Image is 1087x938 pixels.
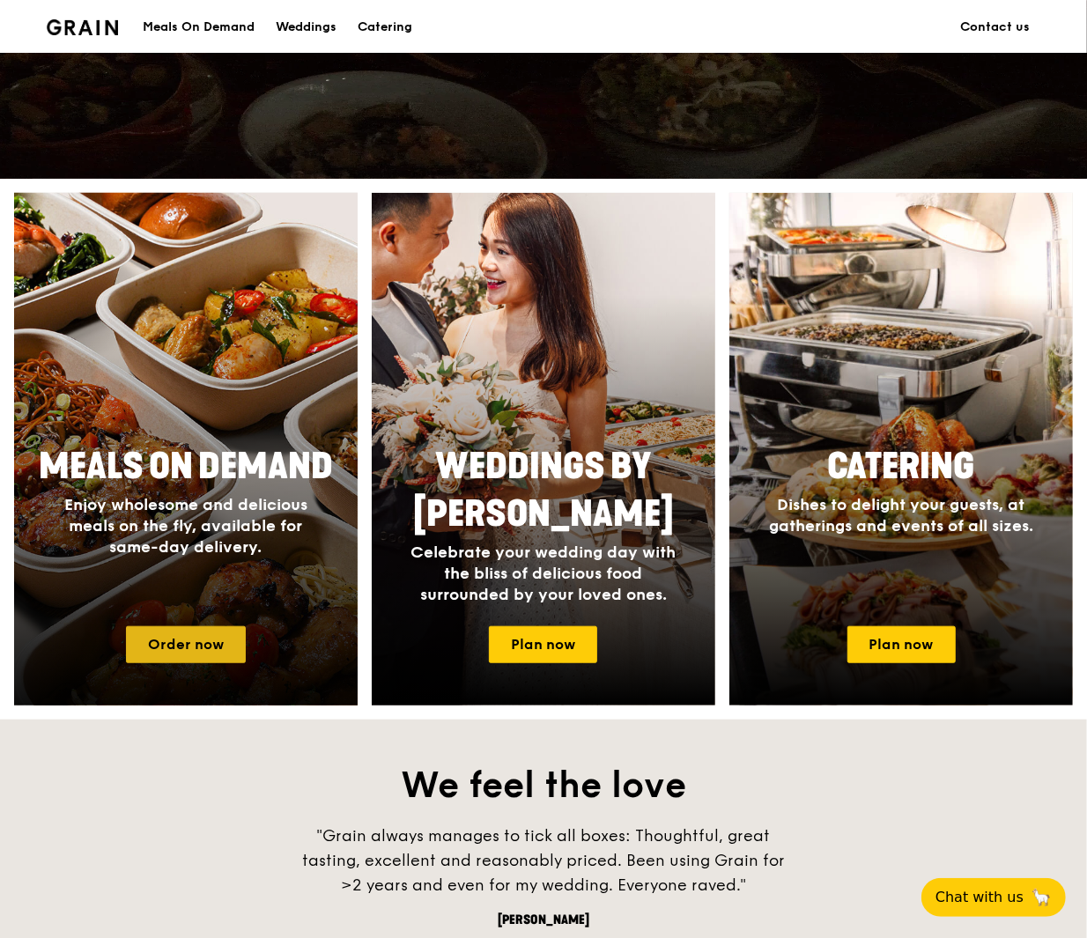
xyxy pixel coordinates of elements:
[729,193,1073,705] img: catering-card.e1cfaf3e.jpg
[1031,887,1052,908] span: 🦙
[828,446,975,488] span: Catering
[921,878,1066,917] button: Chat with us🦙
[372,193,715,705] img: weddings-card.4f3003b8.jpg
[276,1,336,54] div: Weddings
[64,495,307,557] span: Enjoy wholesome and delicious meals on the fly, available for same-day delivery.
[39,446,333,488] span: Meals On Demand
[847,626,956,663] a: Plan now
[143,1,255,54] div: Meals On Demand
[279,912,808,929] div: [PERSON_NAME]
[729,193,1073,705] a: CateringDishes to delight your guests, at gatherings and events of all sizes.Plan now
[769,495,1033,535] span: Dishes to delight your guests, at gatherings and events of all sizes.
[126,626,246,663] a: Order now
[410,543,676,604] span: Celebrate your wedding day with the bliss of delicious food surrounded by your loved ones.
[950,1,1040,54] a: Contact us
[372,193,715,705] a: Weddings by [PERSON_NAME]Celebrate your wedding day with the bliss of delicious food surrounded b...
[358,1,412,54] div: Catering
[47,19,118,35] img: Grain
[279,824,808,897] div: "Grain always manages to tick all boxes: Thoughtful, great tasting, excellent and reasonably pric...
[265,1,347,54] a: Weddings
[347,1,423,54] a: Catering
[489,626,597,663] a: Plan now
[413,446,674,535] span: Weddings by [PERSON_NAME]
[14,193,358,705] a: Meals On DemandEnjoy wholesome and delicious meals on the fly, available for same-day delivery.Or...
[935,887,1024,908] span: Chat with us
